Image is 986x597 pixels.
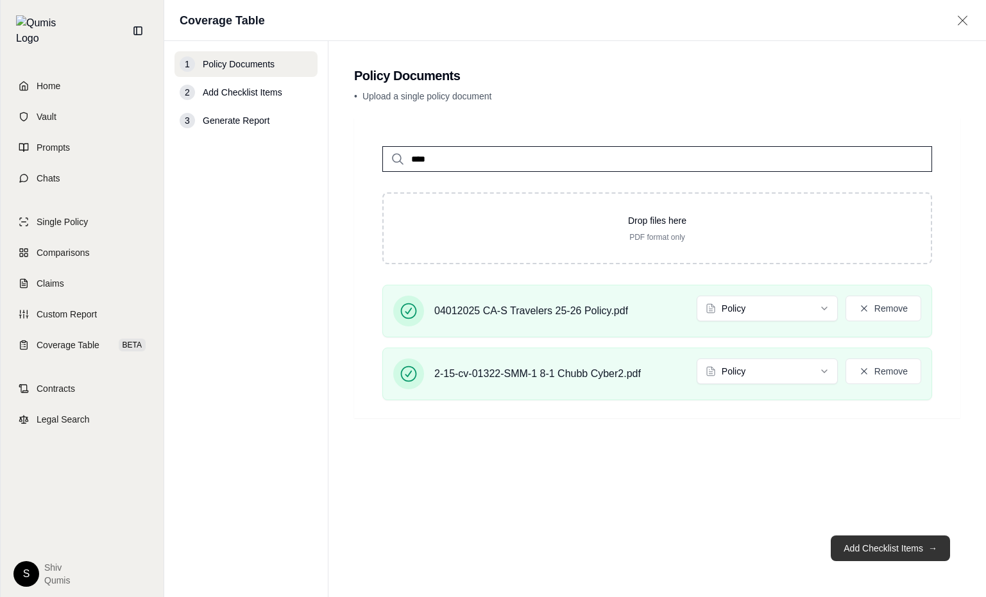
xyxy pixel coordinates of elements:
a: Comparisons [8,239,156,267]
a: Vault [8,103,156,131]
span: → [928,542,937,555]
p: PDF format only [404,232,910,242]
span: Home [37,80,60,92]
div: 2 [180,85,195,100]
a: Home [8,72,156,100]
a: Claims [8,269,156,298]
a: Prompts [8,133,156,162]
span: Generate Report [203,114,269,127]
span: 04012025 CA-S Travelers 25-26 Policy.pdf [434,303,628,319]
span: Vault [37,110,56,123]
span: Comparisons [37,246,89,259]
span: Policy Documents [203,58,275,71]
span: BETA [119,339,146,351]
span: 2-15-cv-01322-SMM-1 8-1 Chubb Cyber2.pdf [434,366,641,382]
span: Add Checklist Items [203,86,282,99]
a: Chats [8,164,156,192]
span: Shiv [44,561,70,574]
span: Chats [37,172,60,185]
a: Legal Search [8,405,156,433]
span: Claims [37,277,64,290]
a: Coverage TableBETA [8,331,156,359]
span: Upload a single policy document [362,91,492,101]
span: Coverage Table [37,339,99,351]
a: Single Policy [8,208,156,236]
span: Prompts [37,141,70,154]
span: Single Policy [37,215,88,228]
span: Qumis [44,574,70,587]
button: Collapse sidebar [128,21,148,41]
div: 3 [180,113,195,128]
span: Legal Search [37,413,90,426]
img: Qumis Logo [16,15,64,46]
span: Custom Report [37,308,97,321]
p: Drop files here [404,214,910,227]
span: Contracts [37,382,75,395]
button: Add Checklist Items→ [831,535,950,561]
a: Custom Report [8,300,156,328]
a: Contracts [8,374,156,403]
div: 1 [180,56,195,72]
button: Remove [846,358,921,384]
div: S [13,561,39,587]
h1: Coverage Table [180,12,265,29]
h2: Policy Documents [354,67,960,85]
span: • [354,91,357,101]
button: Remove [846,296,921,321]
